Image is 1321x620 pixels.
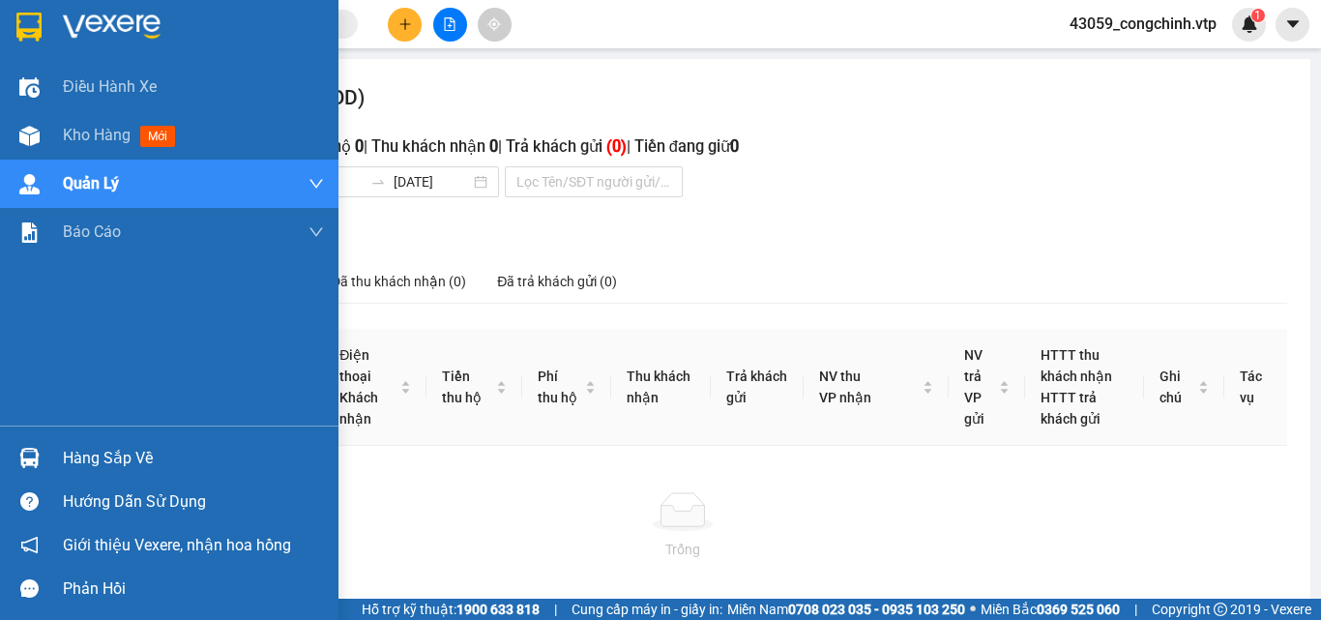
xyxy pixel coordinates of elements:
[339,390,378,427] span: Khách nhận
[308,224,324,240] span: down
[19,77,40,98] img: warehouse-icon
[970,605,976,613] span: ⚪️
[1041,347,1112,384] span: HTTT thu khách nhận
[362,599,540,620] span: Hỗ trợ kỹ thuật:
[398,17,412,31] span: plus
[606,137,627,156] b: ( 0 )
[92,134,1287,160] h3: Tổng: Đơn | Tiền thu hộ | Phí thu hộ | Thu khách nhận | Trả khách gửi | Tiền đang giữ
[433,8,467,42] button: file-add
[456,602,540,617] strong: 1900 633 818
[1254,9,1261,22] span: 1
[331,271,466,292] div: Đã thu khách nhận (0)
[1224,329,1287,446] th: Tác vụ
[355,137,364,156] b: 0
[611,329,712,446] th: Thu khách nhận
[727,599,965,620] span: Miền Nam
[487,17,501,31] span: aim
[63,487,324,517] div: Hướng dẫn sử dụng
[489,137,498,156] b: 0
[308,176,324,192] span: down
[538,366,580,408] span: Phí thu hộ
[981,599,1120,620] span: Miền Bắc
[554,599,557,620] span: |
[1160,366,1194,408] span: Ghi chú
[19,174,40,194] img: warehouse-icon
[63,444,324,473] div: Hàng sắp về
[1041,390,1101,427] span: HTTT trả khách gửi
[19,126,40,146] img: warehouse-icon
[1037,602,1120,617] strong: 0369 525 060
[20,492,39,511] span: question-circle
[1284,15,1302,33] span: caret-down
[63,575,324,604] div: Phản hồi
[20,536,39,554] span: notification
[19,222,40,243] img: solution-icon
[107,539,1257,560] div: Trống
[1241,15,1258,33] img: icon-new-feature
[140,126,175,147] span: mới
[788,602,965,617] strong: 0708 023 035 - 0935 103 250
[711,329,804,446] th: Trả khách gửi
[730,137,739,156] b: 0
[339,347,371,384] span: Điện thoại
[63,126,131,144] span: Kho hàng
[964,390,984,427] span: VP gửi
[63,220,121,244] span: Báo cáo
[63,74,157,99] span: Điều hành xe
[572,599,722,620] span: Cung cấp máy in - giấy in:
[370,174,386,190] span: to
[1134,599,1137,620] span: |
[819,369,861,384] span: NV thu
[19,448,40,468] img: warehouse-icon
[497,271,617,292] div: Đã trả khách gửi (0)
[388,8,422,42] button: plus
[964,347,983,384] span: NV trả
[63,533,291,557] span: Giới thiệu Vexere, nhận hoa hồng
[819,390,871,405] span: VP nhận
[370,174,386,190] span: swap-right
[63,171,119,195] span: Quản Lý
[1054,12,1232,36] span: 43059_congchinh.vtp
[16,13,42,42] img: logo-vxr
[1251,9,1265,22] sup: 1
[442,366,492,408] span: Tiền thu hộ
[443,17,456,31] span: file-add
[478,8,512,42] button: aim
[1214,603,1227,616] span: copyright
[1276,8,1309,42] button: caret-down
[20,579,39,598] span: message
[394,171,470,192] input: Ngày kết thúc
